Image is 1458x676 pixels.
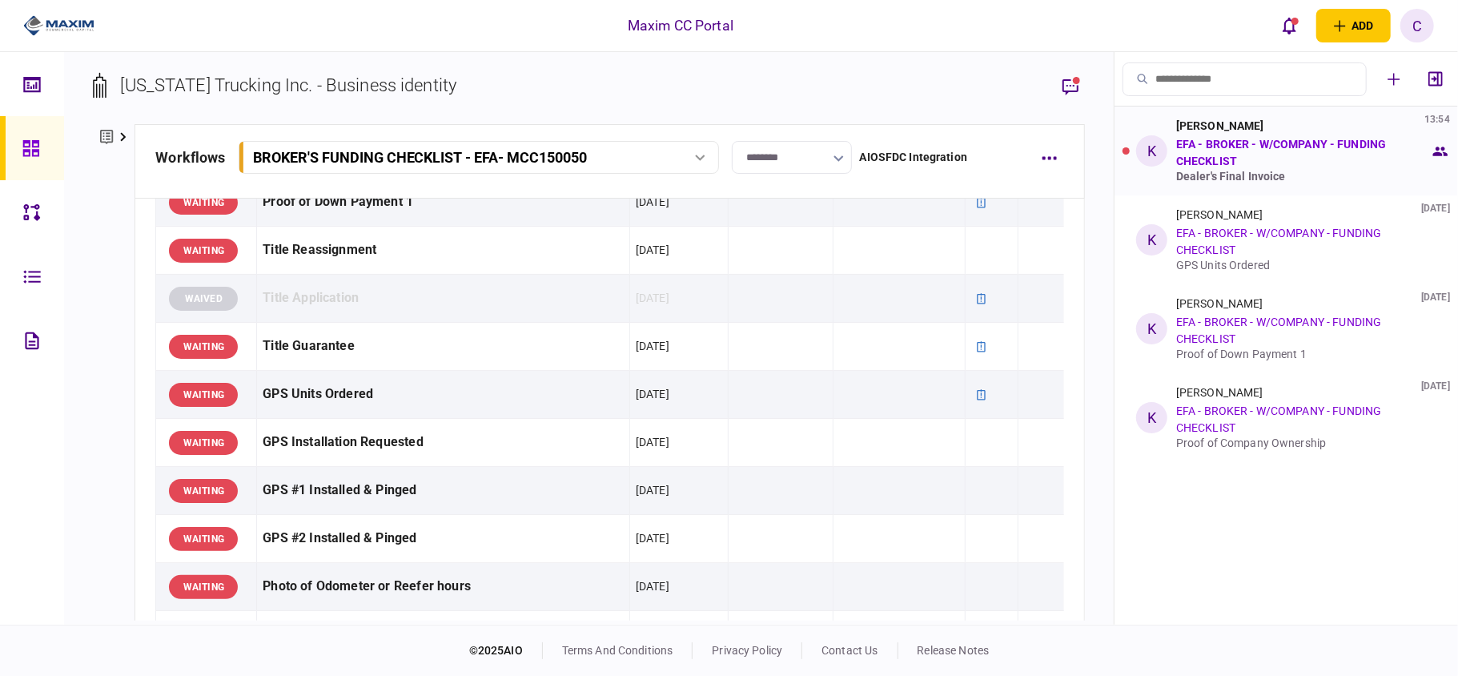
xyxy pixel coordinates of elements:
[712,644,782,657] a: privacy policy
[169,239,238,263] div: WAITING
[155,147,225,168] div: workflows
[263,473,623,509] div: GPS #1 Installed & Pinged
[169,383,238,407] div: WAITING
[918,644,990,657] a: release notes
[263,232,623,268] div: Title Reassignment
[1424,113,1450,126] div: 13:54
[169,575,238,599] div: WAITING
[120,72,456,99] div: [US_STATE] Trucking Inc. - Business identity
[1400,9,1434,42] button: C
[1176,348,1430,360] div: Proof of Down Payment 1
[169,335,238,359] div: WAITING
[562,644,673,657] a: terms and conditions
[263,425,623,461] div: GPS Installation Requested
[860,149,968,166] div: AIOSFDC Integration
[628,15,733,36] div: Maxim CC Portal
[1176,297,1263,310] div: [PERSON_NAME]
[1176,138,1386,167] a: EFA - BROKER - W/COMPANY - FUNDING CHECKLIST
[1176,259,1430,272] div: GPS Units Ordered
[636,338,669,354] div: [DATE]
[169,287,238,311] div: WAIVED
[169,479,238,503] div: WAITING
[636,482,669,498] div: [DATE]
[169,191,238,215] div: WAITING
[1421,202,1450,215] div: [DATE]
[1136,313,1167,344] div: K
[1136,224,1167,256] div: K
[263,280,623,316] div: Title Application
[1316,9,1391,42] button: open adding identity options
[1176,437,1430,449] div: Proof of Company Ownership
[263,184,623,220] div: Proof of Down Payment 1
[1176,386,1263,399] div: [PERSON_NAME]
[239,141,719,174] button: BROKER'S FUNDING CHECKLIST - EFA- MCC150050
[253,149,588,166] div: BROKER'S FUNDING CHECKLIST - EFA - MCC150050
[1176,316,1381,345] a: EFA - BROKER - W/COMPANY - FUNDING CHECKLIST
[1176,404,1381,434] a: EFA - BROKER - W/COMPANY - FUNDING CHECKLIST
[1136,402,1167,433] div: K
[636,434,669,450] div: [DATE]
[169,527,238,551] div: WAITING
[263,569,623,605] div: Photo of Odometer or Reefer hours
[263,376,623,412] div: GPS Units Ordered
[1176,119,1264,132] div: [PERSON_NAME]
[469,642,543,659] div: © 2025 AIO
[169,431,238,455] div: WAITING
[23,14,94,38] img: client company logo
[263,521,623,557] div: GPS #2 Installed & Pinged
[1136,135,1167,167] div: K
[1421,291,1450,304] div: [DATE]
[1176,227,1381,256] a: EFA - BROKER - W/COMPANY - FUNDING CHECKLIST
[1421,380,1450,392] div: [DATE]
[263,617,623,653] div: Photos of Equipment Exterior
[636,194,669,210] div: [DATE]
[636,578,669,594] div: [DATE]
[263,328,623,364] div: Title Guarantee
[821,644,878,657] a: contact us
[1176,170,1430,183] div: Dealer's Final Invoice
[636,386,669,402] div: [DATE]
[1273,9,1307,42] button: open notifications list
[636,242,669,258] div: [DATE]
[1176,208,1263,221] div: [PERSON_NAME]
[636,290,669,306] div: [DATE]
[636,530,669,546] div: [DATE]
